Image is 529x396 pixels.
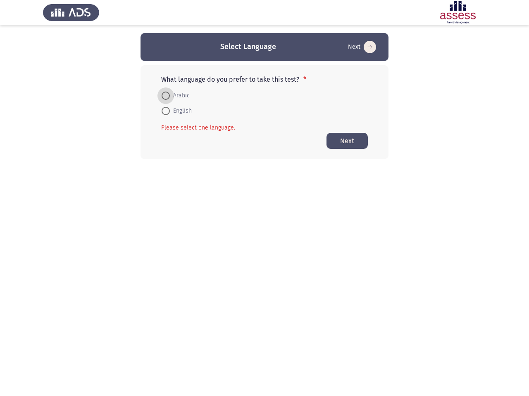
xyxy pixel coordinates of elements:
p: What language do you prefer to take this test? [161,75,368,83]
span: English [170,106,192,116]
button: Start assessment [326,133,368,149]
h3: Select Language [220,42,276,52]
img: Assessment logo of ASSESS Focus 4 Modules (EN/AR) - RME - Intermediate [430,1,486,24]
img: Assess Talent Management logo [43,1,99,24]
button: Start assessment [346,40,379,54]
mat-error: Please select one language. [161,123,368,133]
span: Arabic [170,91,190,101]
